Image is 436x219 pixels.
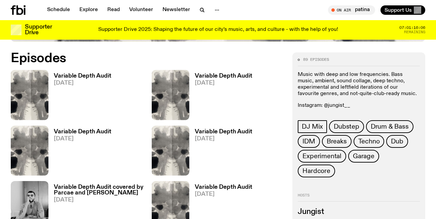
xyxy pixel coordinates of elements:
p: Music with deep and low frequencies. Bass music, ambient, sound collage, deep techno, experimenta... [298,72,420,97]
a: Drum & Bass [366,120,413,133]
h3: Variable Depth Audit [195,129,252,135]
a: Garage [348,150,379,163]
a: DJ Mix [298,120,327,133]
button: On Airpatina [328,5,375,15]
a: Techno [354,135,385,148]
span: [DATE] [195,191,252,197]
span: [DATE] [195,136,252,142]
h3: Jungist [298,208,420,216]
img: A black and white Rorschach [11,126,48,176]
a: Read [103,5,124,15]
span: 07:01:16:06 [399,26,425,30]
a: Newsletter [158,5,194,15]
h3: Supporter Drive [25,24,52,36]
a: Experimental [298,150,346,163]
a: Variable Depth Audit[DATE] [189,129,252,176]
img: A black and white Rorschach [152,126,189,176]
a: Schedule [43,5,74,15]
span: Support Us [385,7,412,13]
a: Explore [75,5,102,15]
span: IDM [302,138,315,145]
a: Dub [386,135,408,148]
p: Supporter Drive 2025: Shaping the future of our city’s music, arts, and culture - with the help o... [98,27,338,33]
span: Garage [353,152,374,160]
a: Dubstep [329,120,364,133]
button: Support Us [380,5,425,15]
a: Breaks [322,135,352,148]
span: 89 episodes [303,58,329,61]
a: Variable Depth Audit[DATE] [48,73,111,120]
a: Hardcore [298,165,335,177]
a: Volunteer [125,5,157,15]
span: Breaks [327,138,347,145]
span: [DATE] [54,197,144,203]
img: A black and white Rorschach [152,70,189,120]
p: Instagram: @jungist__ [298,102,420,109]
span: Experimental [302,152,341,160]
h3: Variable Depth Audit covered by Parcae and [PERSON_NAME] [54,184,144,196]
h2: Episodes [11,52,284,64]
h2: Hosts [298,193,420,202]
h3: Variable Depth Audit [54,129,111,135]
span: Techno [358,138,380,145]
a: Variable Depth Audit[DATE] [48,129,111,176]
h3: Variable Depth Audit [195,73,252,79]
span: Hardcore [302,167,330,175]
span: DJ Mix [302,123,323,130]
img: A black and white Rorschach [11,70,48,120]
a: Variable Depth Audit[DATE] [189,73,252,120]
span: Dubstep [334,123,359,130]
span: [DATE] [54,136,111,142]
span: [DATE] [195,80,252,86]
h3: Variable Depth Audit [195,184,252,190]
a: IDM [298,135,320,148]
span: [DATE] [54,80,111,86]
span: Drum & Bass [371,123,409,130]
h3: Variable Depth Audit [54,73,111,79]
span: Remaining [404,30,425,34]
span: Dub [391,138,403,145]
